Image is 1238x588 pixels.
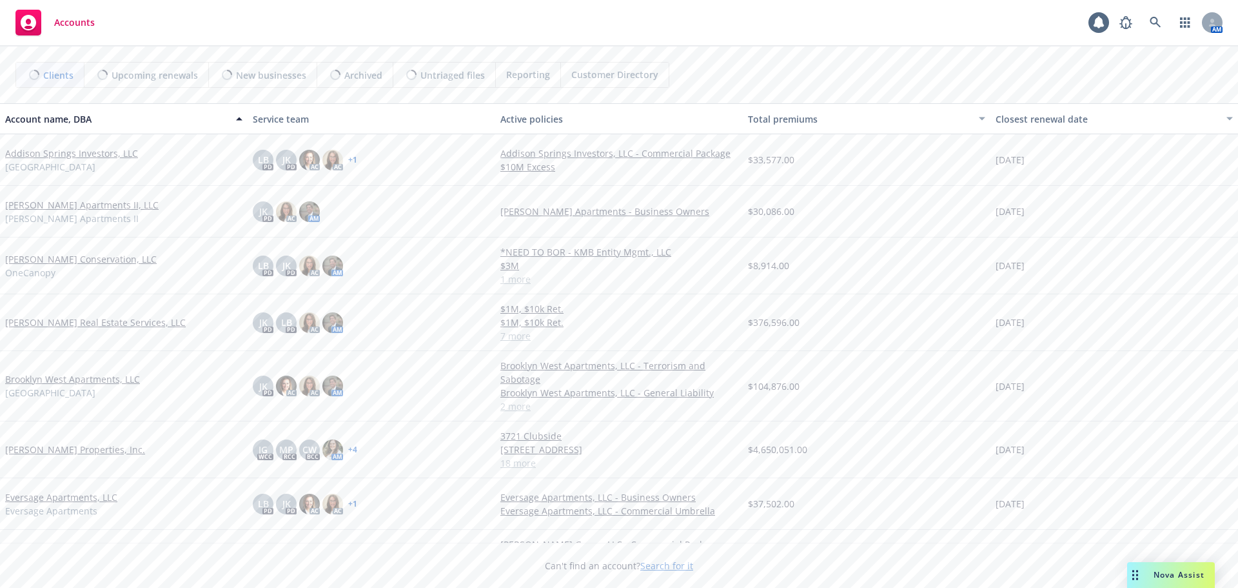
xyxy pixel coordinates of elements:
span: [DATE] [996,380,1025,393]
a: + 1 [348,156,357,164]
span: New businesses [236,68,306,82]
img: photo [322,150,343,170]
a: Brooklyn West Apartments, LLC [5,372,140,386]
a: Search for it [640,560,693,572]
a: $10M Excess [500,160,738,174]
a: Addison Springs Investors, LLC - Commercial Package [500,147,738,160]
span: [DATE] [996,205,1025,218]
a: [PERSON_NAME] Conservation, LLC [5,252,157,266]
span: Clients [43,68,74,82]
span: Archived [344,68,382,82]
a: $1M, $10k Ret. [500,316,738,329]
img: photo [299,312,320,333]
img: photo [299,494,320,514]
a: 2 more [500,400,738,413]
span: JK [259,316,268,329]
img: photo [322,312,343,333]
span: $33,577.00 [748,153,794,167]
img: photo [322,256,343,276]
img: photo [322,376,343,396]
a: $1M, $10k Ret. [500,302,738,316]
a: + 4 [348,446,357,454]
a: Accounts [10,5,100,41]
span: Reporting [506,68,550,81]
span: [DATE] [996,153,1025,167]
span: Eversage Apartments [5,504,97,518]
a: [PERSON_NAME] Apartments - Business Owners [500,205,738,218]
img: photo [276,376,297,396]
span: CW [302,443,317,456]
span: LB [281,316,292,329]
img: photo [299,201,320,222]
span: Upcoming renewals [112,68,198,82]
a: Eversage Apartments, LLC [5,491,117,504]
span: Accounts [54,17,95,28]
span: $8,914.00 [748,259,789,272]
a: Addison Springs Investors, LLC [5,147,138,160]
span: [DATE] [996,316,1025,329]
a: [PERSON_NAME] Apartments II, LLC [5,198,159,212]
span: [DATE] [996,259,1025,272]
img: photo [299,376,320,396]
a: Brooklyn West Apartments, LLC - General Liability [500,386,738,400]
span: JK [259,380,268,393]
img: photo [322,440,343,460]
a: *NEED TO BOR - KMB Entity Mgmt., LLC [500,245,738,259]
a: [STREET_ADDRESS] [500,443,738,456]
span: $30,086.00 [748,205,794,218]
span: [GEOGRAPHIC_DATA] [5,386,95,400]
button: Active policies [495,103,743,134]
span: $104,876.00 [748,380,800,393]
div: Active policies [500,112,738,126]
span: [DATE] [996,497,1025,511]
a: Search [1143,10,1168,35]
a: Brooklyn West Apartments, LLC - Terrorism and Sabotage [500,359,738,386]
button: Nova Assist [1127,562,1215,588]
button: Total premiums [743,103,990,134]
a: 7 more [500,329,738,343]
a: 18 more [500,456,738,470]
span: Nova Assist [1154,569,1204,580]
div: Drag to move [1127,562,1143,588]
span: JK [282,497,291,511]
a: [PERSON_NAME] Properties, Inc. [5,443,145,456]
span: Customer Directory [571,68,658,81]
a: Report a Bug [1113,10,1139,35]
a: Eversage Apartments, LLC - Business Owners [500,491,738,504]
a: 3721 Clubside [500,429,738,443]
span: JK [282,259,291,272]
span: [PERSON_NAME] Apartments II [5,212,139,225]
a: [PERSON_NAME] Real Estate Services, LLC [5,316,186,329]
span: MP [279,443,293,456]
div: Account name, DBA [5,112,228,126]
span: Can't find an account? [545,559,693,573]
span: JG [259,443,268,456]
span: $4,650,051.00 [748,443,807,456]
span: JK [282,153,291,167]
img: photo [299,256,320,276]
button: Closest renewal date [990,103,1238,134]
img: photo [322,494,343,514]
a: 1 more [500,272,738,286]
a: Switch app [1172,10,1198,35]
span: $376,596.00 [748,316,800,329]
img: photo [299,150,320,170]
div: Closest renewal date [996,112,1219,126]
span: $37,502.00 [748,497,794,511]
span: LB [258,497,269,511]
span: OneCanopy [5,266,55,279]
span: JK [259,205,268,218]
span: LB [258,153,269,167]
span: Untriaged files [420,68,485,82]
a: + 1 [348,500,357,508]
span: [DATE] [996,443,1025,456]
span: [GEOGRAPHIC_DATA] [5,160,95,174]
a: Eversage Apartments, LLC - Commercial Umbrella [500,504,738,518]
